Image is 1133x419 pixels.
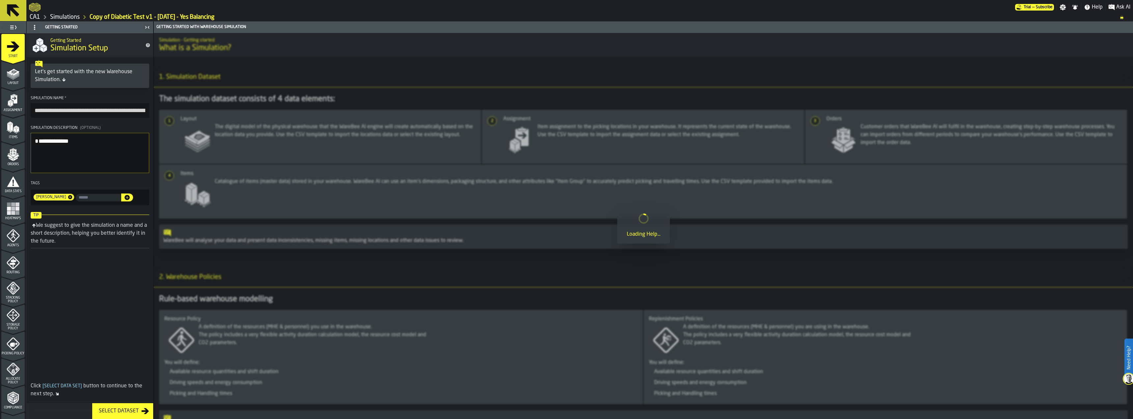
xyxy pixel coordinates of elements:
li: menu Layout [1,61,25,87]
span: — [1032,5,1035,10]
label: button-toggle-Notifications [1069,4,1081,11]
span: Start [1,54,25,58]
div: Getting Started [28,22,143,33]
input: input-value- input-value- [76,194,121,201]
label: Need Help? [1125,339,1132,376]
span: Tip [31,212,41,219]
span: Remove tag [68,195,74,200]
li: menu Assignment [1,88,25,114]
span: Stacking Policy [1,296,25,303]
span: Required [65,96,67,101]
span: Select Data Set [41,384,83,388]
header: Getting Started with Warehouse Simulation [154,21,1133,33]
span: Compliance [1,406,25,409]
span: ] [80,384,82,388]
label: button-toggle-Help [1081,3,1105,11]
span: Simulation Setup [50,43,108,54]
span: [ [42,384,44,388]
span: Gregg [34,195,68,199]
span: Agents [1,244,25,247]
li: menu Routing [1,250,25,277]
label: button-toggle-Toggle Full Menu [1,23,25,32]
span: Help [1092,3,1103,11]
a: link-to-/wh/i/76e2a128-1b54-4d66-80d4-05ae4c277723/pricing/ [1015,4,1054,11]
button: button-Select Dataset [92,403,153,419]
a: link-to-/wh/i/76e2a128-1b54-4d66-80d4-05ae4c277723 [30,14,40,21]
span: Heatmaps [1,217,25,220]
li: menu Heatmaps [1,196,25,223]
textarea: Simulation Description(Optional) [31,133,149,173]
label: input-value- [76,194,121,201]
span: Picking Policy [1,352,25,355]
div: Click button to continue to the next step. [31,382,149,398]
span: (Optional) [80,126,101,130]
span: Assignment [1,108,25,112]
li: menu Storage Policy [1,304,25,331]
span: Items [1,135,25,139]
a: logo-header [29,1,41,13]
a: link-to-/wh/i/76e2a128-1b54-4d66-80d4-05ae4c277723 [50,14,80,21]
label: button-toolbar-Simulation Name [31,96,149,118]
div: Getting Started with Warehouse Simulation [155,25,1132,29]
li: menu Agents [1,223,25,250]
li: menu Start [1,34,25,60]
li: menu Stacking Policy [1,277,25,304]
span: Ask AI [1116,3,1130,11]
h2: Sub Title [50,37,140,43]
div: Menu Subscription [1015,4,1054,11]
div: Loading Help... [622,230,665,238]
button: button- [121,194,133,201]
span: Tags [31,181,40,185]
li: menu Data Stats [1,169,25,195]
div: Select Dataset [96,407,141,415]
nav: Breadcrumb [29,13,1130,21]
span: Data Stats [1,190,25,193]
span: Simulation Description [31,126,77,130]
div: Simulation Name [31,96,149,101]
div: title-Simulation Setup [27,33,153,57]
li: menu Compliance [1,385,25,412]
label: button-toggle-Settings [1057,4,1069,11]
label: button-toggle-Ask AI [1106,3,1133,11]
label: button-toggle-Close me [143,23,152,31]
span: Routing [1,271,25,274]
span: Orders [1,163,25,166]
span: Allocate Policy [1,377,25,384]
div: We suggest to give the simulation a name and a short description, helping you better identify it ... [31,223,147,244]
span: Trial [1024,5,1031,10]
input: button-toolbar-Simulation Name [31,103,149,118]
span: Subscribe [1036,5,1053,10]
li: menu Allocate Policy [1,358,25,385]
li: menu Items [1,115,25,141]
div: Let's get started with the new Warehouse Simulation. [35,68,145,84]
li: menu Picking Policy [1,331,25,358]
a: link-to-/wh/i/76e2a128-1b54-4d66-80d4-05ae4c277723/simulations/c9e3900b-2bc0-4a6b-95da-5036f5fced15 [90,14,214,21]
span: Layout [1,81,25,85]
li: menu Orders [1,142,25,168]
span: Storage Policy [1,323,25,330]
